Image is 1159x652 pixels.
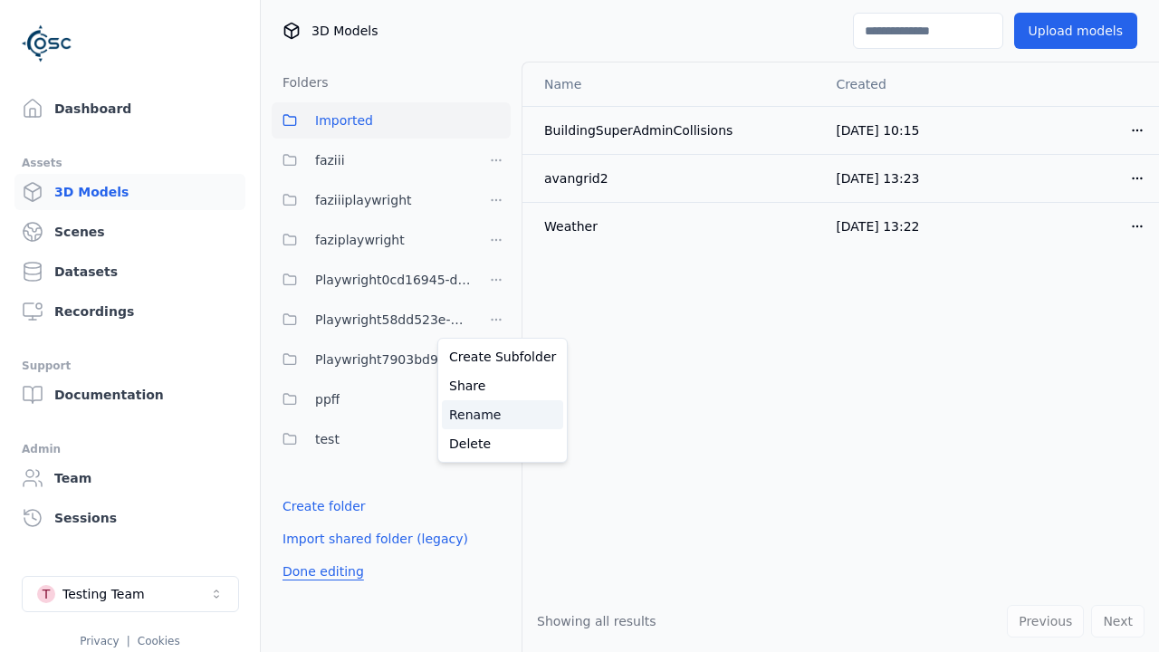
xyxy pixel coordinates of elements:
[442,429,563,458] a: Delete
[442,400,563,429] a: Rename
[442,342,563,371] a: Create Subfolder
[442,371,563,400] a: Share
